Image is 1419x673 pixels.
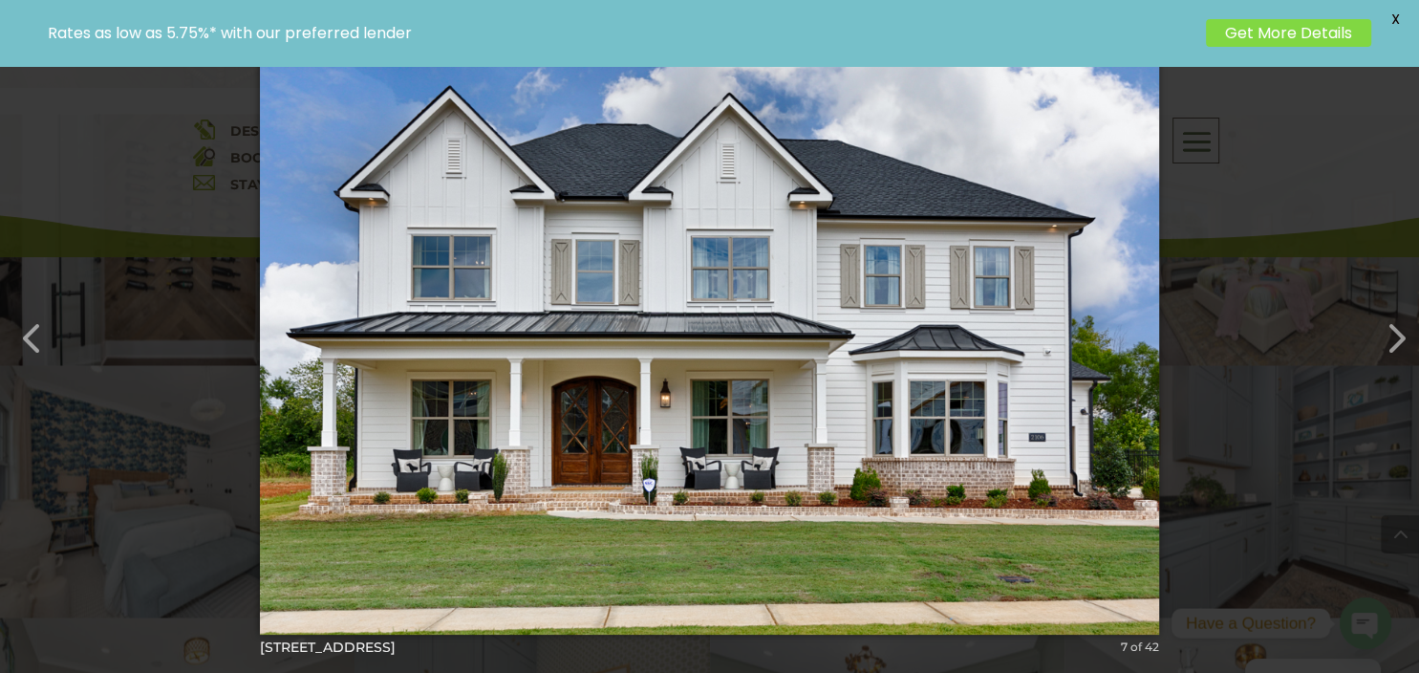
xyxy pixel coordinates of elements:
button: Next (Right arrow key) [1364,306,1409,352]
p: Rates as low as 5.75%* with our preferred lender [48,24,1196,42]
div: 7 of 42 [1121,639,1159,656]
span: X [1381,5,1409,33]
div: [STREET_ADDRESS] [260,639,1159,656]
a: Get More Details [1206,19,1371,47]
